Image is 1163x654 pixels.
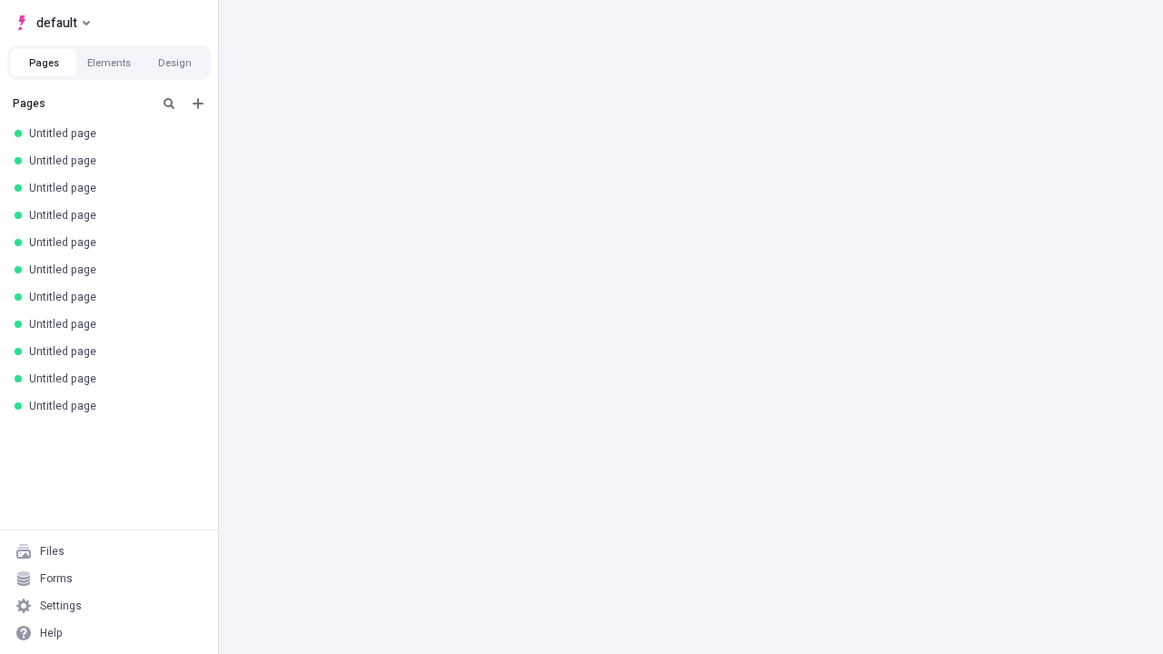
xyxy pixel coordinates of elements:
div: Untitled page [29,290,196,304]
button: Pages [11,49,76,76]
div: Untitled page [29,372,196,386]
div: Help [40,626,63,640]
div: Untitled page [29,344,196,359]
div: Untitled page [29,235,196,250]
div: Untitled page [29,399,196,413]
div: Untitled page [29,317,196,332]
div: Settings [40,599,82,613]
div: Untitled page [29,126,196,141]
div: Pages [13,96,151,111]
div: Untitled page [29,263,196,277]
div: Forms [40,571,73,586]
button: Add new [187,93,209,114]
span: default [36,12,77,34]
button: Elements [76,49,142,76]
button: Select site [7,9,97,36]
div: Untitled page [29,154,196,168]
button: Design [142,49,207,76]
div: Files [40,544,65,559]
div: Untitled page [29,181,196,195]
div: Untitled page [29,208,196,223]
